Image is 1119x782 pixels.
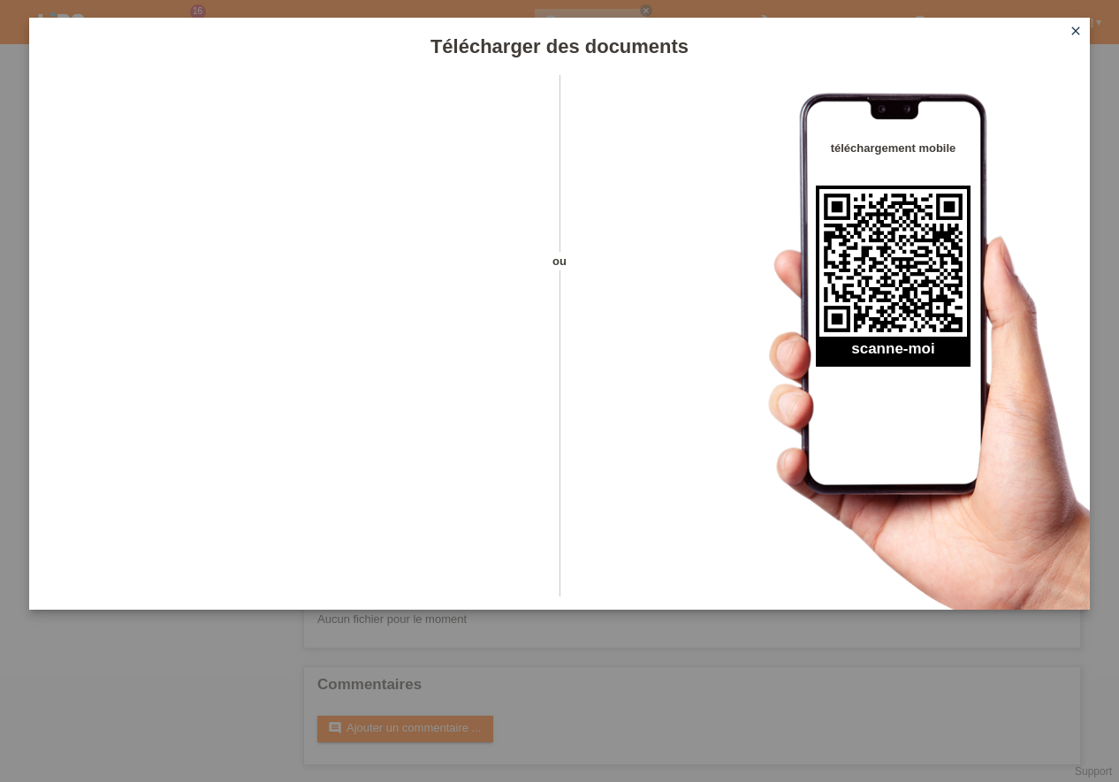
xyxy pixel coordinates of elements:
i: close [1069,24,1083,38]
h4: téléchargement mobile [816,141,971,155]
h2: scanne-moi [816,340,971,367]
span: ou [529,252,590,270]
h1: Télécharger des documents [29,35,1090,57]
iframe: Upload [56,119,529,561]
a: close [1064,22,1087,42]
